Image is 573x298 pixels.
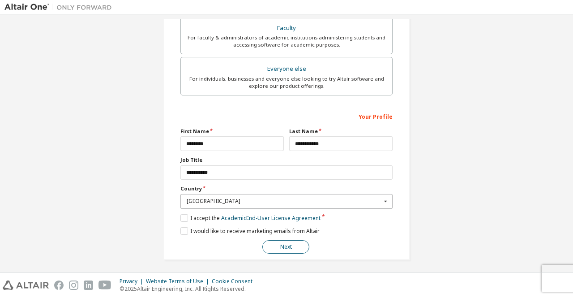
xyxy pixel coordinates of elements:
[186,75,387,90] div: For individuals, businesses and everyone else looking to try Altair software and explore our prod...
[221,214,321,222] a: Academic End-User License Agreement
[289,128,393,135] label: Last Name
[212,278,258,285] div: Cookie Consent
[180,214,321,222] label: I accept the
[84,281,93,290] img: linkedin.svg
[180,185,393,192] label: Country
[69,281,78,290] img: instagram.svg
[180,128,284,135] label: First Name
[186,63,387,75] div: Everyone else
[187,199,381,204] div: [GEOGRAPHIC_DATA]
[186,22,387,35] div: Faculty
[146,278,212,285] div: Website Terms of Use
[120,278,146,285] div: Privacy
[120,285,258,293] p: © 2025 Altair Engineering, Inc. All Rights Reserved.
[3,281,49,290] img: altair_logo.svg
[4,3,116,12] img: Altair One
[262,240,309,254] button: Next
[186,34,387,48] div: For faculty & administrators of academic institutions administering students and accessing softwa...
[54,281,64,290] img: facebook.svg
[98,281,111,290] img: youtube.svg
[180,109,393,123] div: Your Profile
[180,156,393,164] label: Job Title
[180,227,320,235] label: I would like to receive marketing emails from Altair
